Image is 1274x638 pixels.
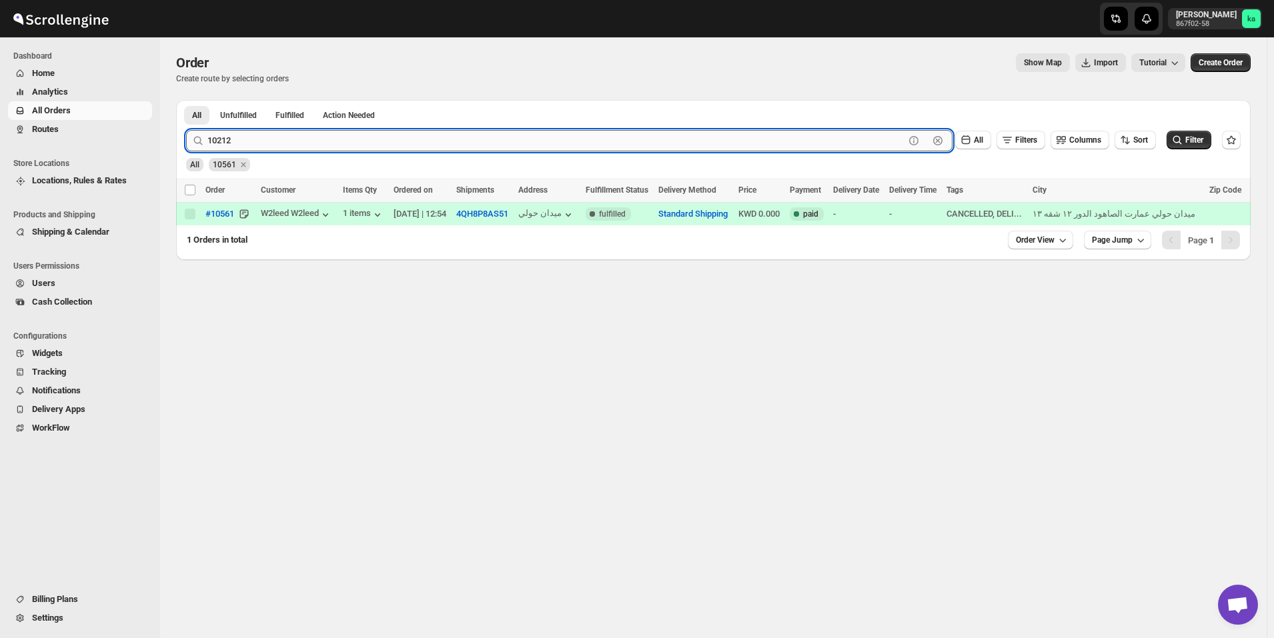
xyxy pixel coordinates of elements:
div: - [833,207,881,221]
span: Settings [32,613,63,623]
b: 1 [1209,235,1214,245]
span: Page Jump [1092,235,1133,245]
span: Customer [261,185,295,195]
div: [DATE] | 12:54 [394,207,448,221]
span: Price [738,185,756,195]
button: All Orders [8,101,152,120]
button: Remove 10561 [237,159,249,171]
span: Tags [946,185,963,195]
button: Columns [1051,131,1109,149]
span: fulfilled [599,209,626,219]
span: All Orders [32,105,71,115]
button: Locations, Rules & Rates [8,171,152,190]
span: Action Needed [323,110,375,121]
button: Delivery Apps [8,400,152,419]
div: Open chat [1218,585,1258,625]
span: Order View [1016,235,1055,245]
span: Users [32,278,55,288]
button: Standard Shipping [658,209,728,219]
span: Ordered on [394,185,433,195]
div: KWD 0.000 [738,207,782,221]
div: - [889,207,938,221]
span: Store Locations [13,158,153,169]
button: Fulfilled [267,106,312,125]
span: Show Map [1024,57,1062,68]
span: Cash Collection [32,297,92,307]
nav: Pagination [1162,231,1240,249]
button: Sort [1115,131,1156,149]
span: Sort [1133,135,1148,145]
span: Widgets [32,348,63,358]
span: Order [176,55,209,71]
button: All [955,131,991,149]
span: Home [32,68,55,78]
button: Billing Plans [8,590,152,609]
button: Page Jump [1084,231,1151,249]
span: Import [1094,57,1118,68]
span: Address [518,185,548,195]
span: Filter [1185,135,1203,145]
img: ScrollEngine [11,2,111,35]
text: ka [1247,15,1255,23]
div: CANCELLED, DELI... [946,207,1025,221]
span: Delivery Date [833,185,879,195]
span: Zip Code [1209,185,1241,195]
span: Delivery Method [658,185,716,195]
span: Routes [32,124,59,134]
span: Delivery Apps [32,404,85,414]
button: WorkFlow [8,419,152,437]
button: Settings [8,609,152,627]
button: W2leed W2leed [261,208,332,221]
button: User menu [1168,8,1262,29]
span: paid [803,209,818,219]
button: Create custom order [1191,53,1251,72]
button: Analytics [8,83,152,101]
button: Routes [8,120,152,139]
span: Fulfilled [275,110,304,121]
span: Create Order [1199,57,1243,68]
span: Items Qty [343,185,377,195]
button: Users [8,274,152,293]
span: Configurations [13,331,153,341]
span: Filters [1015,135,1037,145]
span: #10561 [205,207,234,221]
span: All [974,135,983,145]
span: Dashboard [13,51,153,61]
button: ميدان حولي [518,208,575,221]
button: Widgets [8,344,152,363]
span: 1 Orders in total [187,235,247,245]
button: Map action label [1016,53,1070,72]
span: Shipments [456,185,494,195]
button: Shipping & Calendar [8,223,152,241]
span: Fulfillment Status [586,185,648,195]
div: ميدان حولي عمارت الصاهود الدور ١٢ شقه ١٣ [1033,207,1201,221]
button: Clear [931,134,944,147]
button: Order View [1008,231,1073,249]
span: 10561 [213,160,236,169]
span: Products and Shipping [13,209,153,220]
span: Order [205,185,225,195]
button: #10561 [197,203,242,225]
span: Analytics [32,87,68,97]
button: Import [1075,53,1126,72]
span: Tracking [32,367,66,377]
button: Filters [997,131,1045,149]
p: Create route by selecting orders [176,73,289,84]
span: Billing Plans [32,594,78,604]
span: Notifications [32,385,81,395]
span: Shipping & Calendar [32,227,109,237]
button: Tutorial [1131,53,1185,72]
span: WorkFlow [32,423,70,433]
button: Unfulfilled [212,106,265,125]
span: Users Permissions [13,261,153,271]
button: Filter [1167,131,1211,149]
button: All [184,106,209,125]
button: Tracking [8,363,152,381]
button: 1 items [343,208,384,221]
button: 4QH8P8AS51 [456,209,508,219]
button: Notifications [8,381,152,400]
div: ميدان حولي [518,208,562,218]
span: Columns [1069,135,1101,145]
